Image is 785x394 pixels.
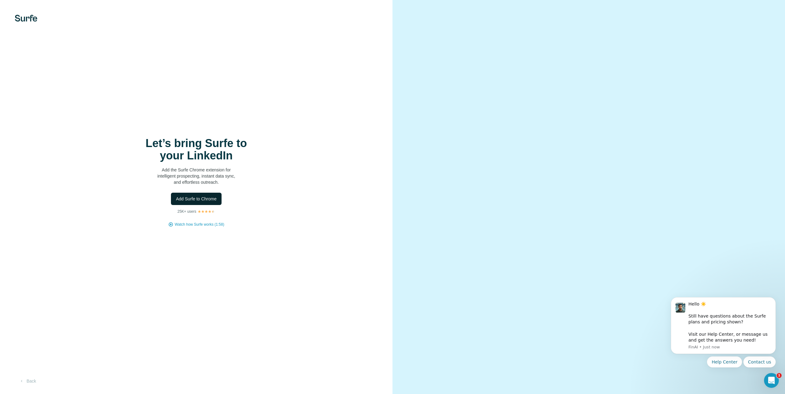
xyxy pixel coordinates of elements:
h1: Let’s bring Surfe to your LinkedIn [135,137,258,162]
img: Rating Stars [197,210,215,213]
iframe: Intercom notifications message [662,277,785,377]
button: Add Surfe to Chrome [171,193,222,205]
p: 25K+ users [177,209,196,214]
span: Add Surfe to Chrome [176,196,217,202]
iframe: Intercom live chat [764,373,779,388]
img: Surfe's logo [15,15,37,22]
button: Watch how Surfe works (1:58) [175,222,224,227]
span: 1 [777,373,782,378]
p: Add the Surfe Chrome extension for intelligent prospecting, instant data sync, and effortless out... [135,167,258,185]
button: Back [15,376,40,387]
